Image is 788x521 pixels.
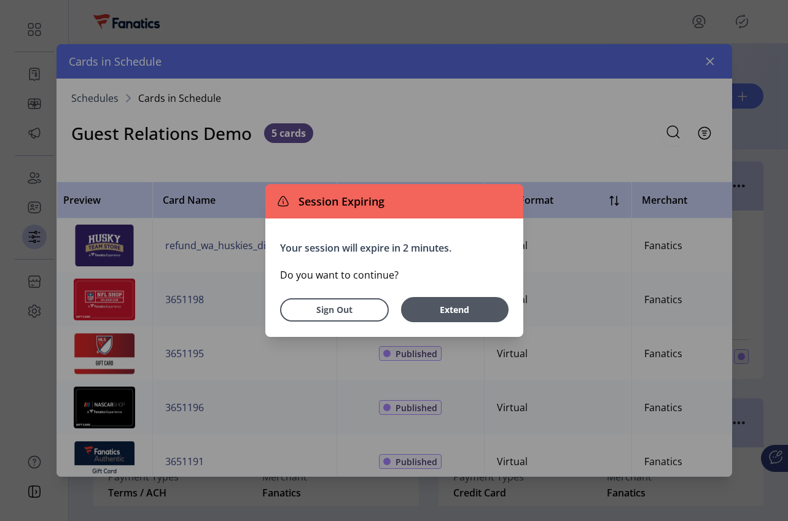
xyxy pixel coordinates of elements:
[294,193,384,210] span: Session Expiring
[401,297,509,322] button: Extend
[407,303,502,316] span: Extend
[296,303,373,316] span: Sign Out
[280,298,389,322] button: Sign Out
[280,268,509,282] p: Do you want to continue?
[280,241,509,255] p: Your session will expire in 2 minutes.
